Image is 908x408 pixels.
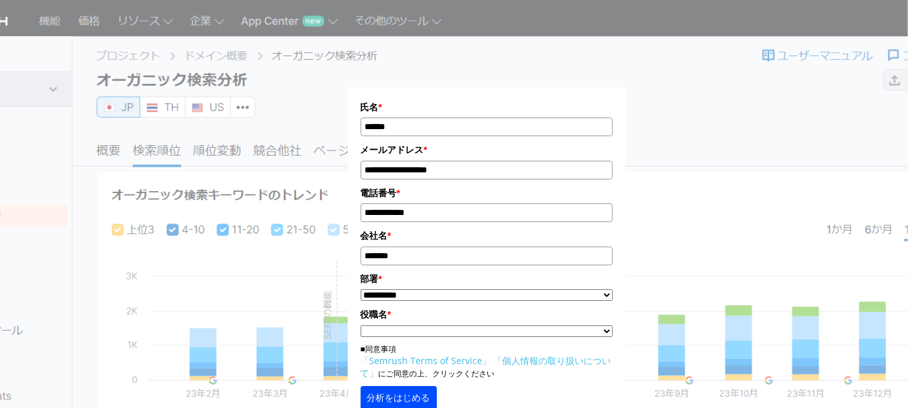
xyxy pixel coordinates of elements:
p: ■同意事項 にご同意の上、クリックください [361,343,613,380]
a: 「個人情報の取り扱いについて」 [361,354,611,379]
label: 役職名 [361,307,613,321]
label: 部署 [361,272,613,286]
label: 電話番号 [361,186,613,200]
label: 氏名 [361,100,613,114]
a: 「Semrush Terms of Service」 [361,354,492,367]
label: 会社名 [361,229,613,243]
label: メールアドレス [361,143,613,157]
